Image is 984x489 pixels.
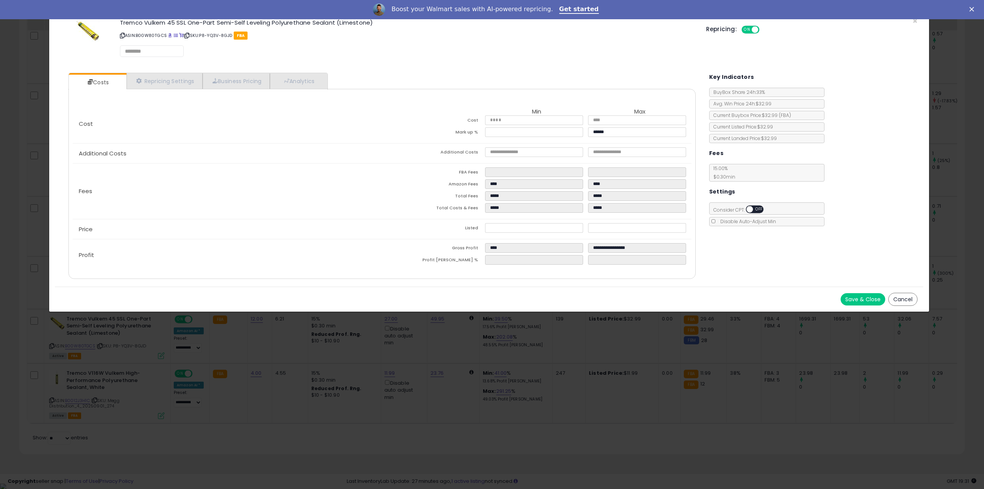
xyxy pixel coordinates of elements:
[716,218,776,225] span: Disable Auto-Adjust Min
[709,187,735,197] h5: Settings
[969,7,977,12] div: Close
[126,73,203,89] a: Repricing Settings
[841,293,885,305] button: Save & Close
[76,20,99,42] img: 417AlULO7-L._SL60_.jpg
[559,5,599,14] a: Get started
[382,223,485,235] td: Listed
[69,75,126,90] a: Costs
[73,150,382,157] p: Additional Costs
[382,167,485,179] td: FBA Fees
[179,32,183,38] a: Your listing only
[710,89,765,95] span: BuyBox Share 24h: 33%
[73,121,382,127] p: Cost
[73,226,382,232] p: Price
[485,108,588,115] th: Min
[234,32,248,40] span: FBA
[710,207,774,213] span: Consider CPT:
[710,135,777,142] span: Current Landed Price: $32.99
[710,100,771,107] span: Avg. Win Price 24h: $32.99
[710,165,735,180] span: 15.00 %
[710,124,773,130] span: Current Listed Price: $32.99
[762,112,791,118] span: $32.99
[588,108,691,115] th: Max
[709,149,724,158] h5: Fees
[203,73,270,89] a: Business Pricing
[391,5,553,13] div: Boost your Walmart sales with AI-powered repricing.
[73,252,382,258] p: Profit
[758,27,771,33] span: OFF
[120,29,695,42] p: ASIN: B00W80TGCS | SKU: P8-YQ3V-8GJD
[753,206,765,213] span: OFF
[710,112,791,118] span: Current Buybox Price:
[382,179,485,191] td: Amazon Fees
[382,147,485,159] td: Additional Costs
[382,203,485,215] td: Total Costs & Fees
[710,174,735,180] span: $0.30 min
[120,20,695,25] h3: Tremco Vulkem 45 SSL One-Part Semi-Self Leveling Polyurethane Sealant (Limestone)
[706,26,737,32] h5: Repricing:
[168,32,172,38] a: BuyBox page
[742,27,752,33] span: ON
[373,3,385,16] img: Profile image for Adrian
[73,188,382,194] p: Fees
[913,15,918,27] span: ×
[779,112,791,118] span: ( FBA )
[382,191,485,203] td: Total Fees
[888,293,918,306] button: Cancel
[174,32,178,38] a: All offer listings
[270,73,327,89] a: Analytics
[382,255,485,267] td: Profit [PERSON_NAME] %
[382,243,485,255] td: Gross Profit
[709,72,754,82] h5: Key Indicators
[382,127,485,139] td: Mark up %
[382,115,485,127] td: Cost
